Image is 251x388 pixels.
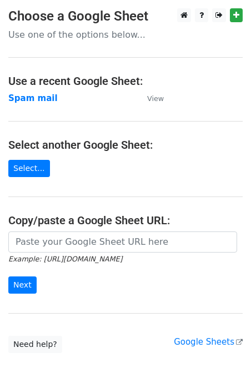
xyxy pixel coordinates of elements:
h4: Select another Google Sheet: [8,138,243,152]
small: View [147,94,164,103]
a: Need help? [8,336,62,353]
h3: Choose a Google Sheet [8,8,243,24]
a: Spam mail [8,93,58,103]
h4: Copy/paste a Google Sheet URL: [8,214,243,227]
a: View [136,93,164,103]
h4: Use a recent Google Sheet: [8,74,243,88]
input: Paste your Google Sheet URL here [8,231,237,253]
small: Example: [URL][DOMAIN_NAME] [8,255,122,263]
a: Select... [8,160,50,177]
p: Use one of the options below... [8,29,243,41]
a: Google Sheets [174,337,243,347]
input: Next [8,276,37,294]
